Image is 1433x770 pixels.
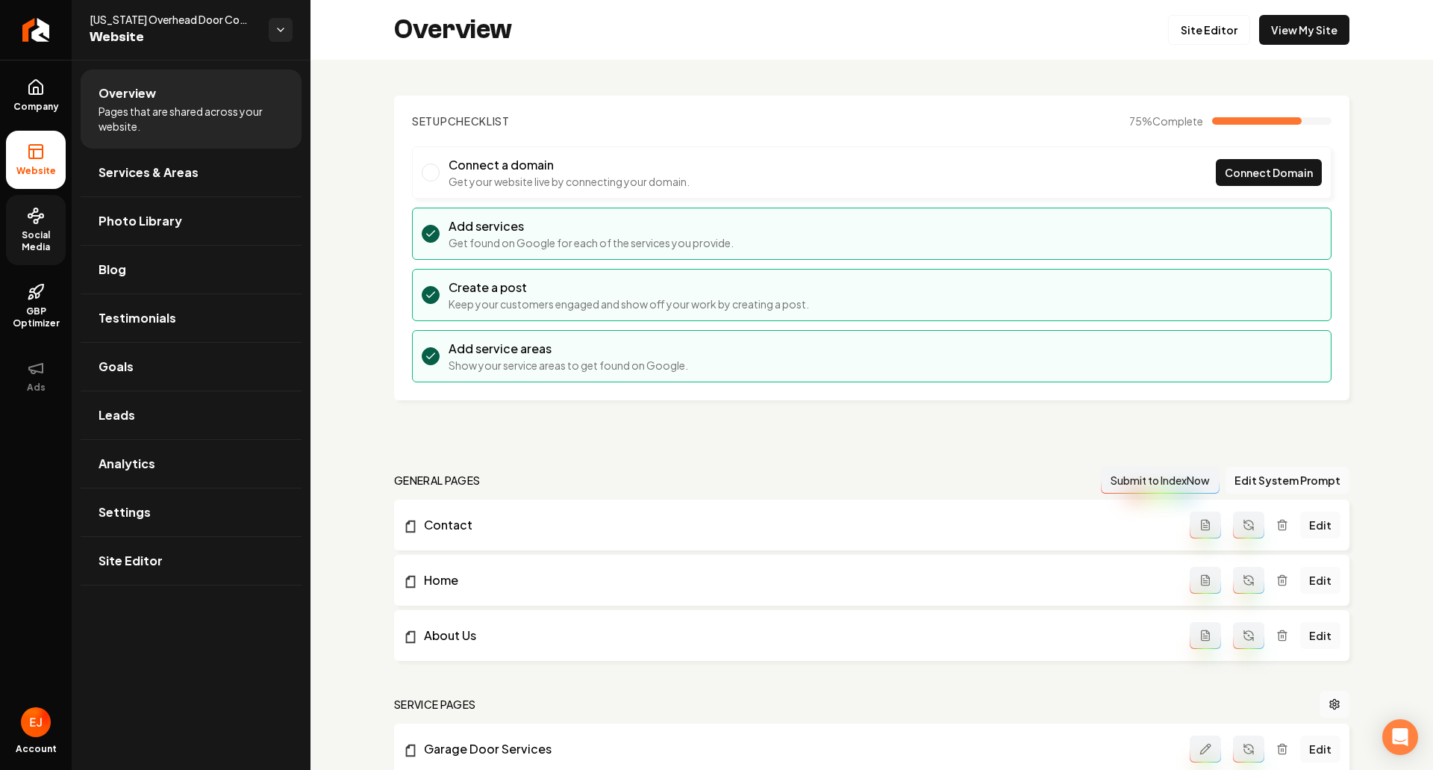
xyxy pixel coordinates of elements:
[1129,114,1203,128] span: 75 %
[1300,567,1340,594] a: Edit
[449,156,690,174] h3: Connect a domain
[99,406,135,424] span: Leads
[21,707,51,737] button: Open user button
[403,516,1190,534] a: Contact
[81,246,302,294] a: Blog
[10,165,62,177] span: Website
[1216,159,1322,186] a: Connect Domain
[449,340,688,358] h3: Add service areas
[1152,114,1203,128] span: Complete
[449,279,809,296] h3: Create a post
[81,197,302,245] a: Photo Library
[99,84,156,102] span: Overview
[7,101,65,113] span: Company
[449,296,809,311] p: Keep your customers engaged and show off your work by creating a post.
[90,12,257,27] span: [US_STATE] Overhead Door Company
[403,740,1190,758] a: Garage Door Services
[1168,15,1250,45] a: Site Editor
[90,27,257,48] span: Website
[81,343,302,391] a: Goals
[394,697,476,712] h2: Service Pages
[81,391,302,439] a: Leads
[449,235,734,250] p: Get found on Google for each of the services you provide.
[21,382,51,394] span: Ads
[449,174,690,189] p: Get your website live by connecting your domain.
[1300,512,1340,538] a: Edit
[403,571,1190,589] a: Home
[81,294,302,342] a: Testimonials
[99,212,182,230] span: Photo Library
[1300,736,1340,763] a: Edit
[449,358,688,373] p: Show your service areas to get found on Google.
[394,15,512,45] h2: Overview
[6,347,66,406] button: Ads
[1382,719,1418,755] div: Open Intercom Messenger
[1226,467,1349,494] button: Edit System Prompt
[403,627,1190,645] a: About Us
[6,195,66,265] a: Social Media
[1190,512,1221,538] button: Add admin page prompt
[449,217,734,235] h3: Add services
[81,537,302,585] a: Site Editor
[81,440,302,488] a: Analytics
[6,271,66,341] a: GBP Optimizer
[412,114,448,128] span: Setup
[1225,165,1313,181] span: Connect Domain
[99,261,126,279] span: Blog
[1101,467,1220,494] button: Submit to IndexNow
[1190,622,1221,649] button: Add admin page prompt
[99,164,199,181] span: Services & Areas
[21,707,51,737] img: Eduard Joers
[81,488,302,536] a: Settings
[1190,567,1221,594] button: Add admin page prompt
[6,229,66,253] span: Social Media
[412,114,510,128] h2: Checklist
[99,358,134,376] span: Goals
[394,473,481,488] h2: general pages
[1300,622,1340,649] a: Edit
[1259,15,1349,45] a: View My Site
[6,66,66,125] a: Company
[99,104,284,134] span: Pages that are shared across your website.
[99,552,163,570] span: Site Editor
[81,149,302,196] a: Services & Areas
[6,305,66,329] span: GBP Optimizer
[1190,736,1221,763] button: Edit admin page prompt
[16,743,57,755] span: Account
[99,309,176,327] span: Testimonials
[22,18,50,42] img: Rebolt Logo
[99,455,155,473] span: Analytics
[99,503,151,521] span: Settings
